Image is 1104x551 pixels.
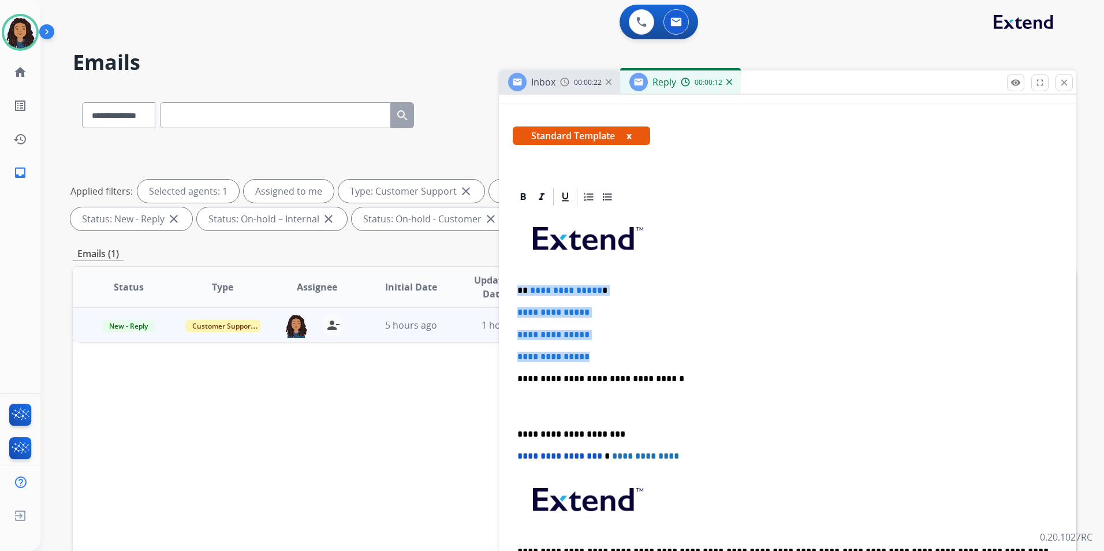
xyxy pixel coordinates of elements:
[468,273,520,301] span: Updated Date
[514,188,532,206] div: Bold
[459,184,473,198] mat-icon: close
[297,280,337,294] span: Assignee
[285,314,308,338] img: agent-avatar
[599,188,616,206] div: Bullet List
[1040,530,1092,544] p: 0.20.1027RC
[484,212,498,226] mat-icon: close
[102,320,155,332] span: New - Reply
[1059,77,1069,88] mat-icon: close
[4,16,36,49] img: avatar
[574,78,602,87] span: 00:00:22
[1010,77,1021,88] mat-icon: remove_red_eye
[13,65,27,79] mat-icon: home
[73,51,1076,74] h2: Emails
[1035,77,1045,88] mat-icon: fullscreen
[326,318,340,332] mat-icon: person_remove
[533,188,550,206] div: Italic
[13,166,27,180] mat-icon: inbox
[396,109,409,122] mat-icon: search
[489,180,640,203] div: Type: Shipping Protection
[695,78,722,87] span: 00:00:12
[137,180,239,203] div: Selected agents: 1
[531,76,555,88] span: Inbox
[513,126,650,145] span: Standard Template
[385,280,437,294] span: Initial Date
[167,212,181,226] mat-icon: close
[557,188,574,206] div: Underline
[212,280,233,294] span: Type
[114,280,144,294] span: Status
[70,207,192,230] div: Status: New - Reply
[197,207,347,230] div: Status: On-hold – Internal
[482,319,529,332] span: 1 hour ago
[13,99,27,113] mat-icon: list_alt
[352,207,509,230] div: Status: On-hold - Customer
[385,319,437,332] span: 5 hours ago
[185,320,260,332] span: Customer Support
[626,129,632,143] button: x
[13,132,27,146] mat-icon: history
[652,76,676,88] span: Reply
[70,184,133,198] p: Applied filters:
[322,212,335,226] mat-icon: close
[73,247,124,261] p: Emails (1)
[580,188,598,206] div: Ordered List
[338,180,484,203] div: Type: Customer Support
[244,180,334,203] div: Assigned to me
